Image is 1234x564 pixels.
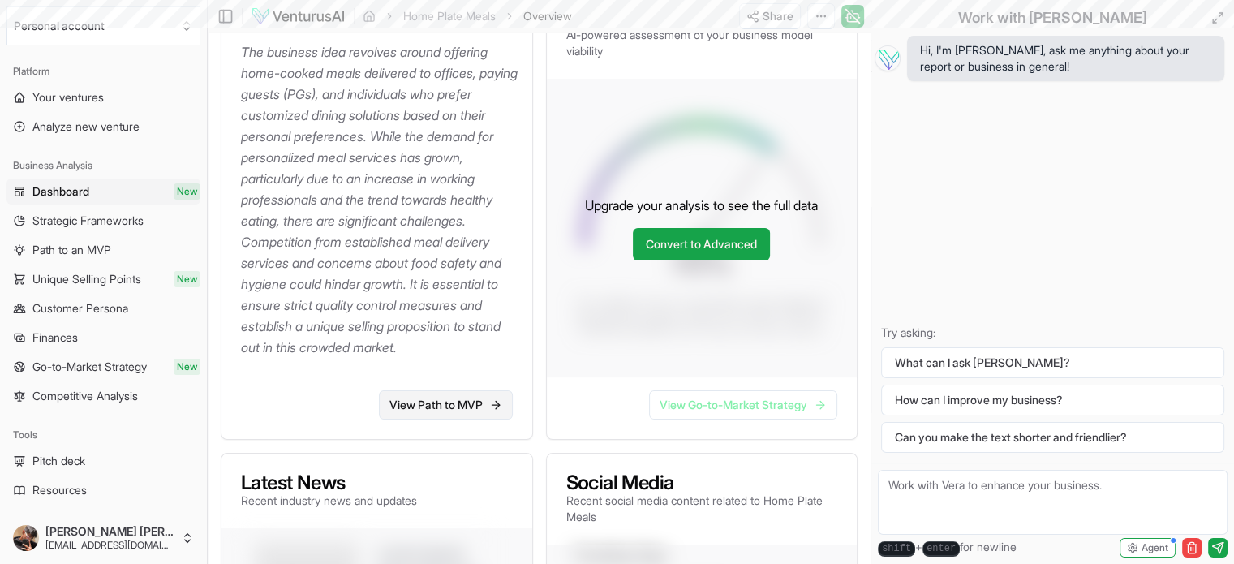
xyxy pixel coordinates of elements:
[45,539,174,552] span: [EMAIL_ADDRESS][DOMAIN_NAME]
[881,422,1224,453] button: Can you make the text shorter and friendlier?
[241,473,417,493] h3: Latest News
[881,347,1224,378] button: What can I ask [PERSON_NAME]?
[6,477,200,503] a: Resources
[32,183,89,200] span: Dashboard
[649,390,837,420] a: View Go-to-Market Strategy
[6,237,200,263] a: Path to an MVP
[878,539,1017,557] span: + for newline
[920,42,1211,75] span: Hi, I'm [PERSON_NAME], ask me anything about your report or business in general!
[241,493,417,509] p: Recent industry news and updates
[633,228,770,260] a: Convert to Advanced
[32,89,104,105] span: Your ventures
[1120,538,1176,558] button: Agent
[241,41,519,358] p: The business idea revolves around offering home-cooked meals delivered to offices, paying guests ...
[174,183,200,200] span: New
[32,388,138,404] span: Competitive Analysis
[6,266,200,292] a: Unique Selling PointsNew
[174,271,200,287] span: New
[6,422,200,448] div: Tools
[881,325,1224,341] p: Try asking:
[6,58,200,84] div: Platform
[32,359,147,375] span: Go-to-Market Strategy
[566,27,838,59] p: AI-powered assessment of your business model viability
[6,84,200,110] a: Your ventures
[379,390,513,420] a: View Path to MVP
[32,118,140,135] span: Analyze new venture
[6,325,200,351] a: Finances
[922,541,960,557] kbd: enter
[566,493,838,525] p: Recent social media content related to Home Plate Meals
[566,473,838,493] h3: Social Media
[6,354,200,380] a: Go-to-Market StrategyNew
[45,524,174,539] span: [PERSON_NAME] [PERSON_NAME]
[174,359,200,375] span: New
[6,519,200,558] button: [PERSON_NAME] [PERSON_NAME][EMAIL_ADDRESS][DOMAIN_NAME]
[585,196,818,215] p: Upgrade your analysis to see the full data
[6,179,200,205] a: DashboardNew
[878,541,915,557] kbd: shift
[6,208,200,234] a: Strategic Frameworks
[32,329,78,346] span: Finances
[881,385,1224,415] button: How can I improve my business?
[32,300,128,316] span: Customer Persona
[6,153,200,179] div: Business Analysis
[32,482,87,498] span: Resources
[875,45,901,71] img: Vera
[32,213,144,229] span: Strategic Frameworks
[6,295,200,321] a: Customer Persona
[6,383,200,409] a: Competitive Analysis
[6,114,200,140] a: Analyze new venture
[32,271,141,287] span: Unique Selling Points
[32,242,111,258] span: Path to an MVP
[1142,541,1168,554] span: Agent
[6,448,200,474] a: Pitch deck
[13,525,39,551] img: ACg8ocKFOL7llkB42NmOhM06GenbwyIrwzn8akAdf4BCdlto3bEC8yeu=s96-c
[32,453,85,469] span: Pitch deck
